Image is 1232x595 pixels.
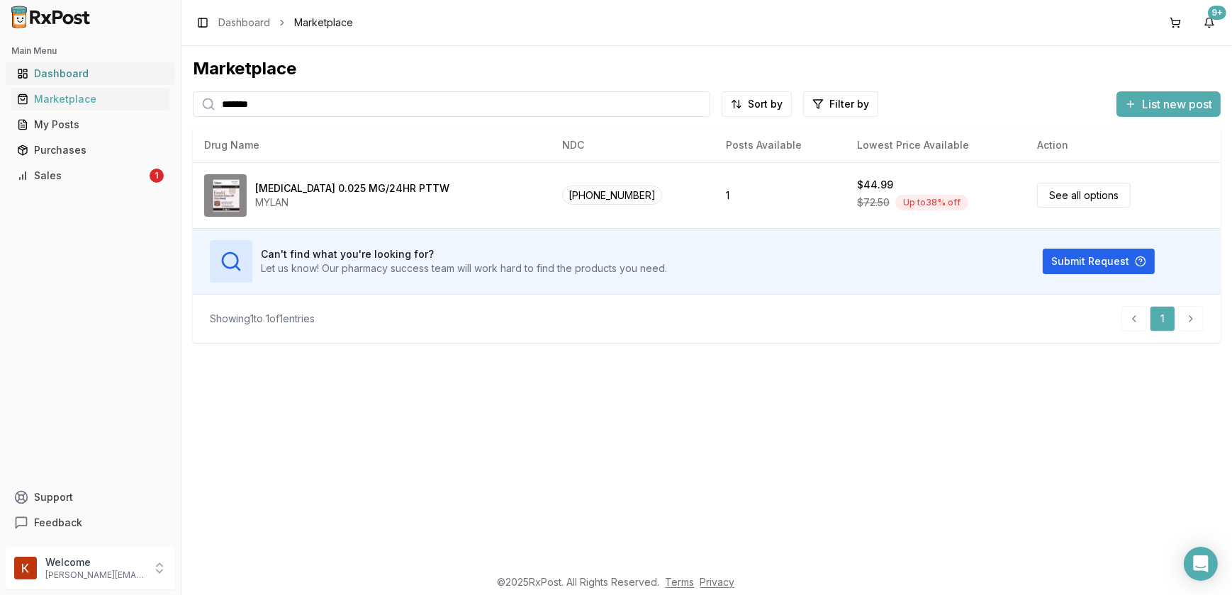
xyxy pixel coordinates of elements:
[895,195,968,210] div: Up to 38 % off
[1208,6,1226,20] div: 9+
[17,118,164,132] div: My Posts
[1037,183,1131,208] a: See all options
[1198,11,1221,34] button: 9+
[261,247,667,261] h3: Can't find what you're looking for?
[6,139,175,161] button: Purchases
[829,97,869,111] span: Filter by
[11,61,169,86] a: Dashboard
[218,16,270,30] a: Dashboard
[6,88,175,110] button: Marketplace
[748,97,783,111] span: Sort by
[1116,98,1221,113] a: List new post
[1150,306,1175,331] a: 1
[261,261,667,276] p: Let us know! Our pharmacy success team will work hard to find the products you need.
[45,555,144,569] p: Welcome
[17,169,147,183] div: Sales
[17,143,164,157] div: Purchases
[193,57,1221,80] div: Marketplace
[857,178,893,192] div: $44.99
[34,516,82,530] span: Feedback
[1142,96,1212,113] span: List new post
[17,67,164,81] div: Dashboard
[1116,91,1221,117] button: List new post
[562,186,662,205] span: [PHONE_NUMBER]
[6,484,175,510] button: Support
[150,169,164,183] div: 1
[17,92,164,106] div: Marketplace
[803,91,878,117] button: Filter by
[11,45,169,57] h2: Main Menu
[1184,547,1218,581] div: Open Intercom Messenger
[722,91,792,117] button: Sort by
[193,128,551,162] th: Drug Name
[715,162,846,228] td: 1
[6,113,175,136] button: My Posts
[666,576,695,588] a: Terms
[204,174,247,217] img: Estradiol 0.025 MG/24HR PTTW
[255,195,449,210] div: MYLAN
[11,112,169,137] a: My Posts
[857,195,890,210] span: $72.50
[294,16,353,30] span: Marketplace
[218,16,353,30] nav: breadcrumb
[45,569,144,581] p: [PERSON_NAME][EMAIL_ADDRESS][DOMAIN_NAME]
[1121,306,1204,331] nav: pagination
[700,576,735,588] a: Privacy
[14,557,37,579] img: User avatar
[1043,249,1155,274] button: Submit Request
[6,6,96,28] img: RxPost Logo
[6,510,175,535] button: Feedback
[6,164,175,187] button: Sales1
[6,62,175,85] button: Dashboard
[846,128,1026,162] th: Lowest Price Available
[715,128,846,162] th: Posts Available
[255,181,449,195] div: [MEDICAL_DATA] 0.025 MG/24HR PTTW
[11,86,169,112] a: Marketplace
[551,128,715,162] th: NDC
[11,137,169,163] a: Purchases
[11,163,169,188] a: Sales1
[210,312,315,326] div: Showing 1 to 1 of 1 entries
[1026,128,1221,162] th: Action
